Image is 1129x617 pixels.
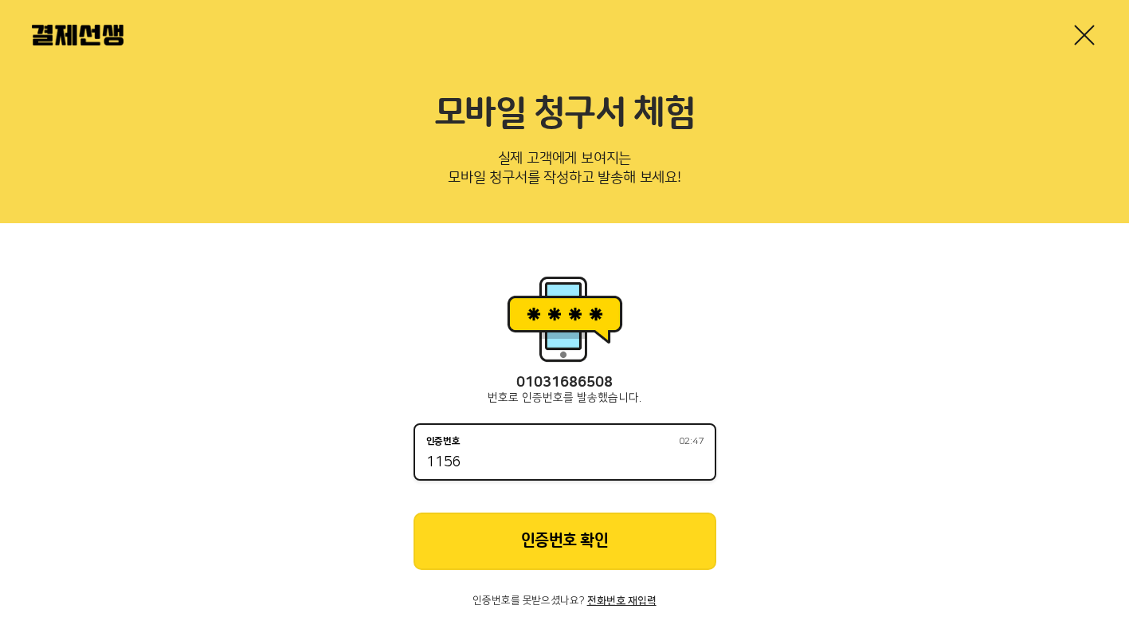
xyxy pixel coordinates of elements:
[426,436,461,447] p: 인증번호
[414,375,716,391] p: 01031686508
[426,454,704,473] input: 인증번호02:47
[414,391,716,404] p: 번호로 인증번호를 발송했습니다.
[414,513,716,570] button: 인증번호 확인
[587,595,657,607] button: 전화번호 재입력
[32,25,123,45] img: 결제선생
[32,92,1097,136] h2: 모바일 청구서 체험
[501,271,629,367] img: 휴대폰인증 이미지
[679,437,704,446] span: 02:47
[32,145,1097,198] p: 실제 고객에게 보여지는 모바일 청구서를 작성하고 발송해 보세요!
[414,595,716,607] p: 인증번호를 못받으셨나요?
